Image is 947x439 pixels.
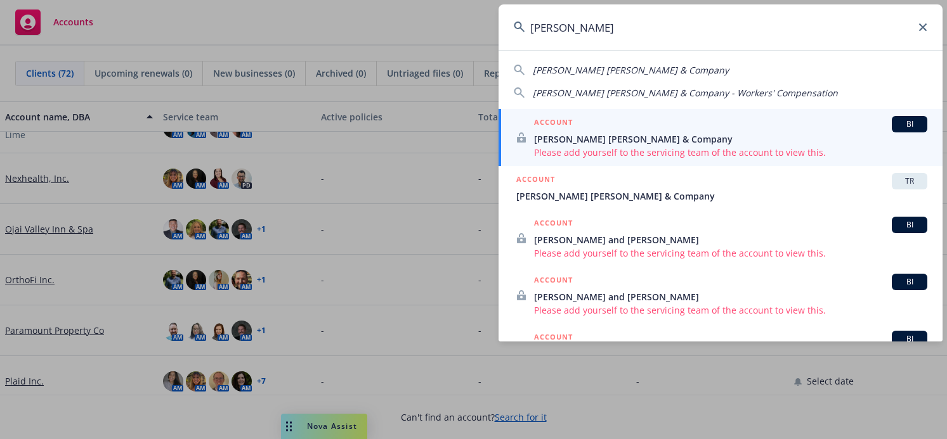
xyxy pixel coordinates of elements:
span: Please add yourself to the servicing team of the account to view this. [534,146,927,159]
h5: ACCOUNT [534,217,573,232]
span: [PERSON_NAME] and [PERSON_NAME] [534,233,927,246]
span: BI [897,276,922,288]
span: TR [897,175,922,187]
a: ACCOUNTTR[PERSON_NAME] [PERSON_NAME] & Company [499,166,943,210]
input: Search... [499,4,943,50]
span: BI [897,118,922,130]
h5: ACCOUNT [534,331,573,346]
h5: ACCOUNT [534,116,573,131]
a: ACCOUNTBI[PERSON_NAME] and [PERSON_NAME]Please add yourself to the servicing team of the account ... [499,267,943,324]
a: ACCOUNTBI[PERSON_NAME] [PERSON_NAME] & CompanyPlease add yourself to the servicing team of the ac... [499,109,943,166]
span: [PERSON_NAME] [PERSON_NAME] & Company [534,132,927,146]
h5: ACCOUNT [534,274,573,289]
span: Please add yourself to the servicing team of the account to view this. [534,246,927,260]
span: [PERSON_NAME] [PERSON_NAME] & Company [516,189,927,203]
a: ACCOUNTBI [499,324,943,381]
span: [PERSON_NAME] [PERSON_NAME] & Company - Workers' Compensation [533,87,838,99]
span: [PERSON_NAME] [PERSON_NAME] & Company [533,64,729,76]
span: Please add yourself to the servicing team of the account to view this. [534,303,927,317]
a: ACCOUNTBI[PERSON_NAME] and [PERSON_NAME]Please add yourself to the servicing team of the account ... [499,210,943,267]
span: BI [897,219,922,231]
h5: ACCOUNT [516,173,555,188]
span: BI [897,333,922,345]
span: [PERSON_NAME] and [PERSON_NAME] [534,290,927,303]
